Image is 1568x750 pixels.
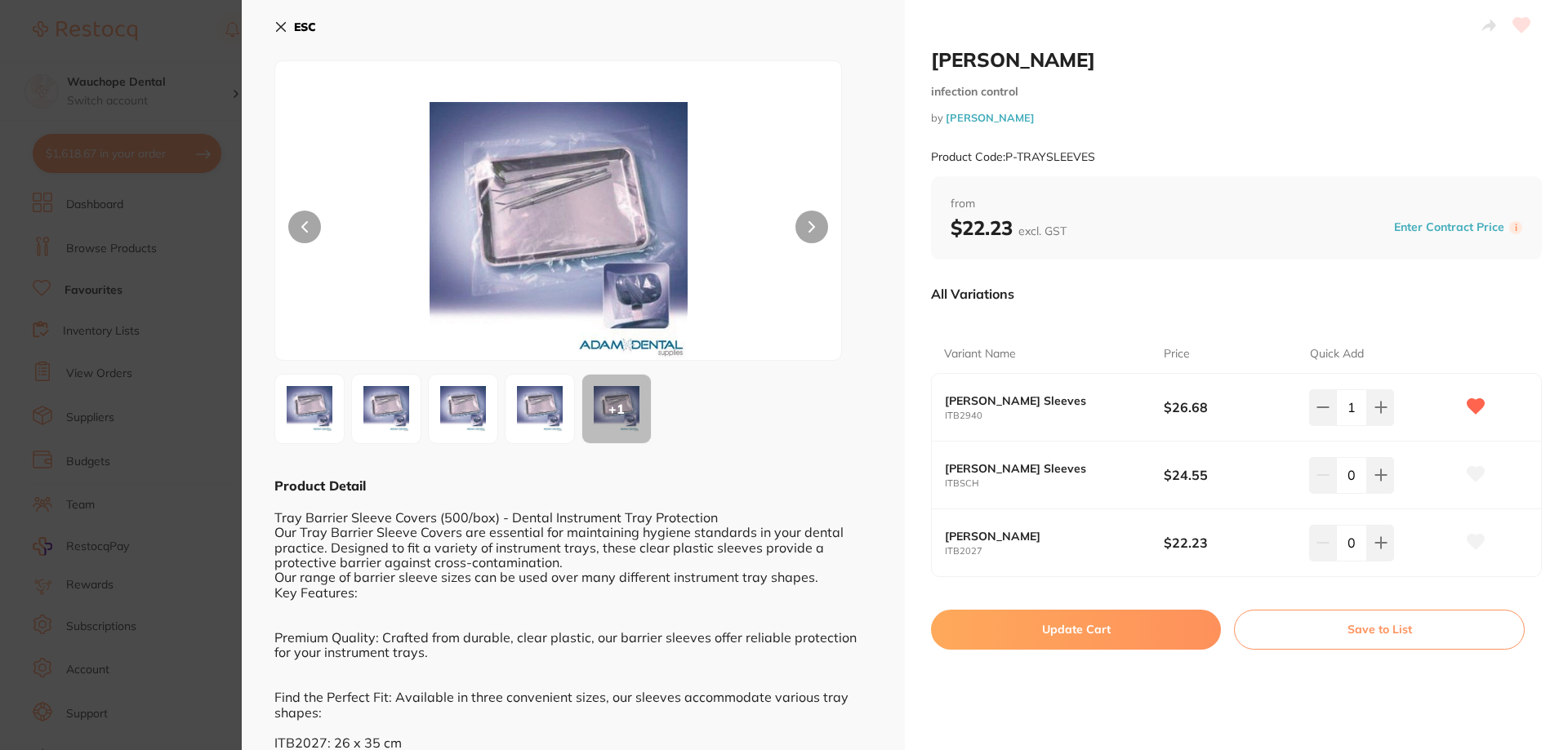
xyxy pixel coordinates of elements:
small: Product Code: P-TRAYSLEEVES [931,150,1095,164]
p: Price [1164,346,1190,362]
span: from [951,196,1522,212]
img: NDAuanBn [510,379,569,438]
b: Product Detail [274,477,366,494]
button: Update Cart [931,610,1221,649]
b: $22.23 [951,215,1067,240]
b: [PERSON_NAME] Sleeves [945,394,1142,407]
b: $26.68 [1164,398,1295,416]
b: [PERSON_NAME] Sleeves [945,462,1142,475]
small: infection control [931,85,1542,99]
p: Variant Name [944,346,1016,362]
button: ESC [274,13,316,41]
button: Enter Contract Price [1389,220,1509,235]
small: by [931,112,1542,124]
b: $22.23 [1164,534,1295,552]
small: ITBSCH [945,478,1164,489]
b: ESC [294,20,316,34]
button: Save to List [1234,610,1525,649]
a: [PERSON_NAME] [946,111,1035,124]
p: Quick Add [1310,346,1364,362]
b: [PERSON_NAME] [945,530,1142,543]
small: ITB2027 [945,546,1164,557]
img: MjcuanBn [280,379,339,438]
img: NDAuanBn [357,379,416,438]
button: +1 [581,374,652,444]
h2: [PERSON_NAME] [931,47,1542,72]
img: SC5qcGc [434,379,492,438]
p: All Variations [931,286,1014,302]
label: i [1509,221,1522,234]
span: excl. GST [1018,224,1067,238]
div: + 1 [582,375,651,443]
img: MjcuanBn [389,102,728,360]
b: $24.55 [1164,466,1295,484]
small: ITB2940 [945,411,1164,421]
